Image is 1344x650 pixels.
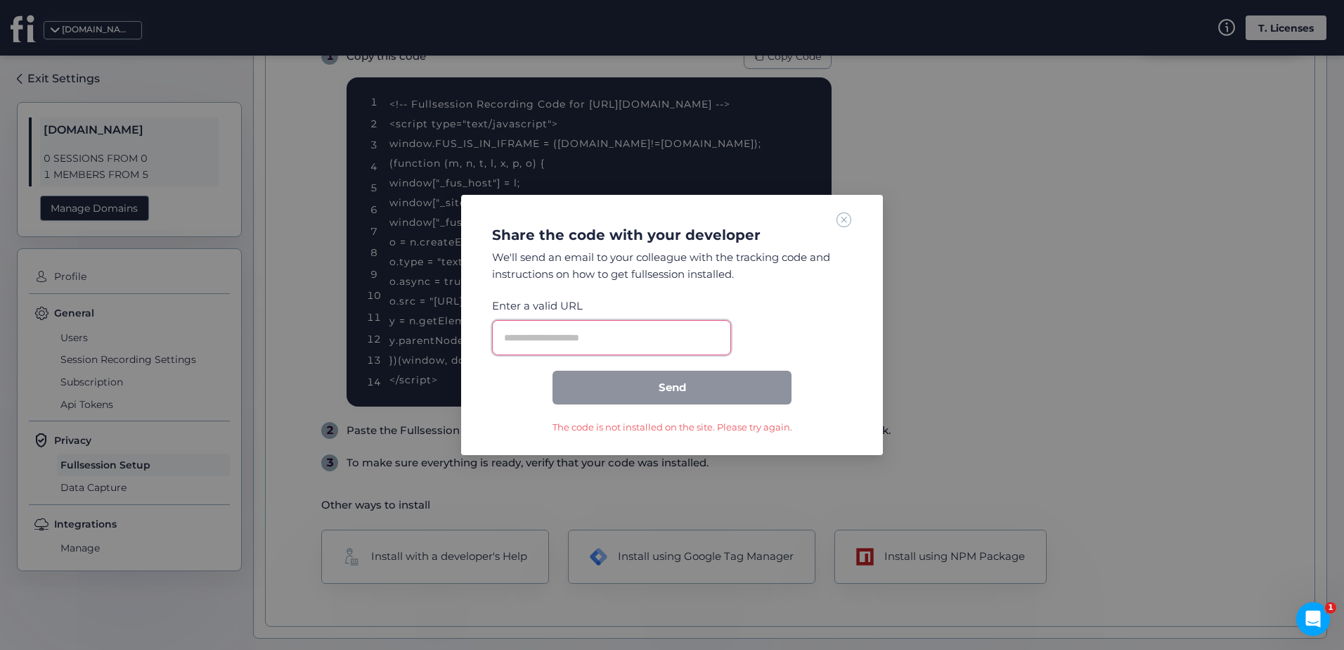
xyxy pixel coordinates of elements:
span: 1 [1325,602,1336,613]
iframe: Intercom live chat [1296,602,1330,636]
div: The code is not installed on the site. Please try again. [553,420,792,434]
div: We'll send an email to your colleague with the tracking code and instructions on how to get fulls... [492,249,852,282]
div: Enter a valid URL [492,298,731,314]
div: Share the code with your developer [492,227,852,243]
button: Send [553,371,791,404]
